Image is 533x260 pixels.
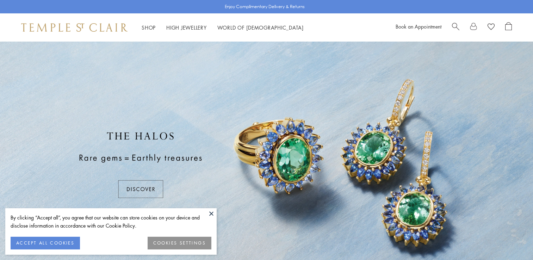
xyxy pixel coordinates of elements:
[505,22,512,33] a: Open Shopping Bag
[166,24,207,31] a: High JewelleryHigh Jewellery
[142,23,304,32] nav: Main navigation
[21,23,128,32] img: Temple St. Clair
[225,3,305,10] p: Enjoy Complimentary Delivery & Returns
[452,22,459,33] a: Search
[142,24,156,31] a: ShopShop
[11,237,80,249] button: ACCEPT ALL COOKIES
[396,23,441,30] a: Book an Appointment
[488,22,495,33] a: View Wishlist
[148,237,211,249] button: COOKIES SETTINGS
[217,24,304,31] a: World of [DEMOGRAPHIC_DATA]World of [DEMOGRAPHIC_DATA]
[11,213,211,230] div: By clicking “Accept all”, you agree that our website can store cookies on your device and disclos...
